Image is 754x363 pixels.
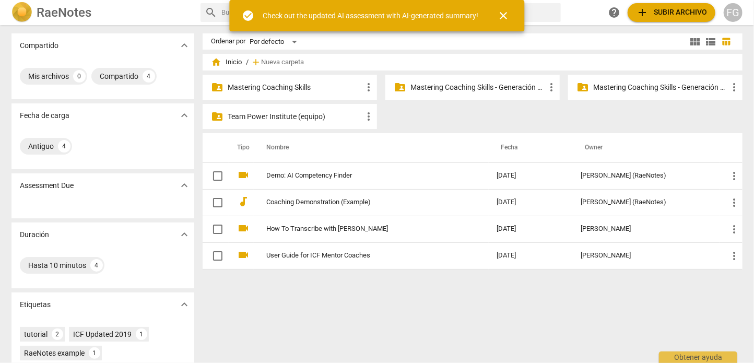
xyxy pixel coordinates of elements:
span: search [205,6,217,19]
div: ICF Updated 2019 [73,329,132,339]
span: more_vert [728,250,740,262]
div: RaeNotes example [24,348,85,358]
div: 0 [73,70,86,83]
button: Mostrar más [176,108,192,123]
td: [DATE] [489,242,573,269]
span: folder_shared [576,81,589,93]
p: Assessment Due [20,180,74,191]
th: Tipo [229,133,254,162]
a: Obtener ayuda [605,3,623,22]
div: Obtener ayuda [659,352,737,363]
a: Demo: AI Competency Finder [266,172,460,180]
img: Logo [11,2,32,23]
a: User Guide for ICF Mentor Coaches [266,252,460,260]
span: help [608,6,620,19]
span: folder_shared [211,110,223,123]
span: more_vert [545,81,558,93]
span: add [251,57,261,67]
td: [DATE] [489,162,573,189]
button: FG [724,3,743,22]
span: home [211,57,221,67]
div: 1 [89,347,100,359]
span: more_vert [728,223,740,236]
div: [PERSON_NAME] (RaeNotes) [581,198,711,206]
span: Nueva carpeta [261,58,304,66]
div: Mis archivos [28,71,69,81]
button: Subir [628,3,715,22]
h2: RaeNotes [37,5,91,20]
span: Subir archivo [636,6,707,19]
div: 4 [143,70,155,83]
button: Cerrar [491,3,516,28]
span: expand_more [178,39,191,52]
th: Nombre [254,133,489,162]
p: Etiquetas [20,299,51,310]
div: Compartido [100,71,138,81]
span: more_vert [728,196,740,209]
p: Mastering Coaching Skills [228,82,362,93]
p: Duración [20,229,49,240]
th: Fecha [489,133,573,162]
div: Por defecto [250,33,301,50]
span: expand_more [178,228,191,241]
button: Mostrar más [176,178,192,193]
button: Tabla [718,34,734,50]
span: more_vert [728,81,740,93]
div: 1 [136,329,147,340]
span: / [246,58,249,66]
p: Mastering Coaching Skills - Generación 31 [410,82,545,93]
div: tutorial [24,329,48,339]
button: Lista [703,34,718,50]
p: Compartido [20,40,58,51]
div: 4 [58,140,70,153]
span: videocam [237,249,250,261]
span: expand_more [178,298,191,311]
a: How To Transcribe with [PERSON_NAME] [266,225,460,233]
td: [DATE] [489,189,573,216]
span: folder_shared [211,81,223,93]
div: [PERSON_NAME] (RaeNotes) [581,172,711,180]
div: Hasta 10 minutos [28,260,86,271]
div: 4 [90,259,103,272]
span: close [498,9,510,22]
button: Cuadrícula [687,34,703,50]
button: Mostrar más [176,297,192,312]
span: videocam [237,169,250,181]
div: [PERSON_NAME] [581,252,711,260]
button: Mostrar más [176,227,192,242]
span: folder_shared [394,81,406,93]
p: Mastering Coaching Skills - Generación 32 [593,82,728,93]
span: table_chart [722,37,732,46]
p: Fecha de carga [20,110,69,121]
td: [DATE] [489,216,573,242]
div: Check out the updated AI assessment with AI-generated summary! [263,10,479,21]
span: videocam [237,222,250,235]
span: more_vert [728,170,740,182]
a: LogoRaeNotes [11,2,192,23]
span: more_vert [362,81,375,93]
span: view_module [689,36,701,48]
span: check_circle [242,9,255,22]
input: Buscar [221,4,557,21]
span: Inicio [211,57,242,67]
div: Antiguo [28,141,54,151]
a: Coaching Demonstration (Example) [266,198,460,206]
button: Mostrar más [176,38,192,53]
span: more_vert [362,110,375,123]
span: expand_more [178,109,191,122]
span: add [636,6,649,19]
th: Owner [572,133,720,162]
div: [PERSON_NAME] [581,225,711,233]
span: view_list [704,36,717,48]
span: expand_more [178,179,191,192]
div: 2 [52,329,63,340]
span: audiotrack [237,195,250,208]
div: Ordenar por [211,38,245,45]
p: Team Power Institute (equipo) [228,111,362,122]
